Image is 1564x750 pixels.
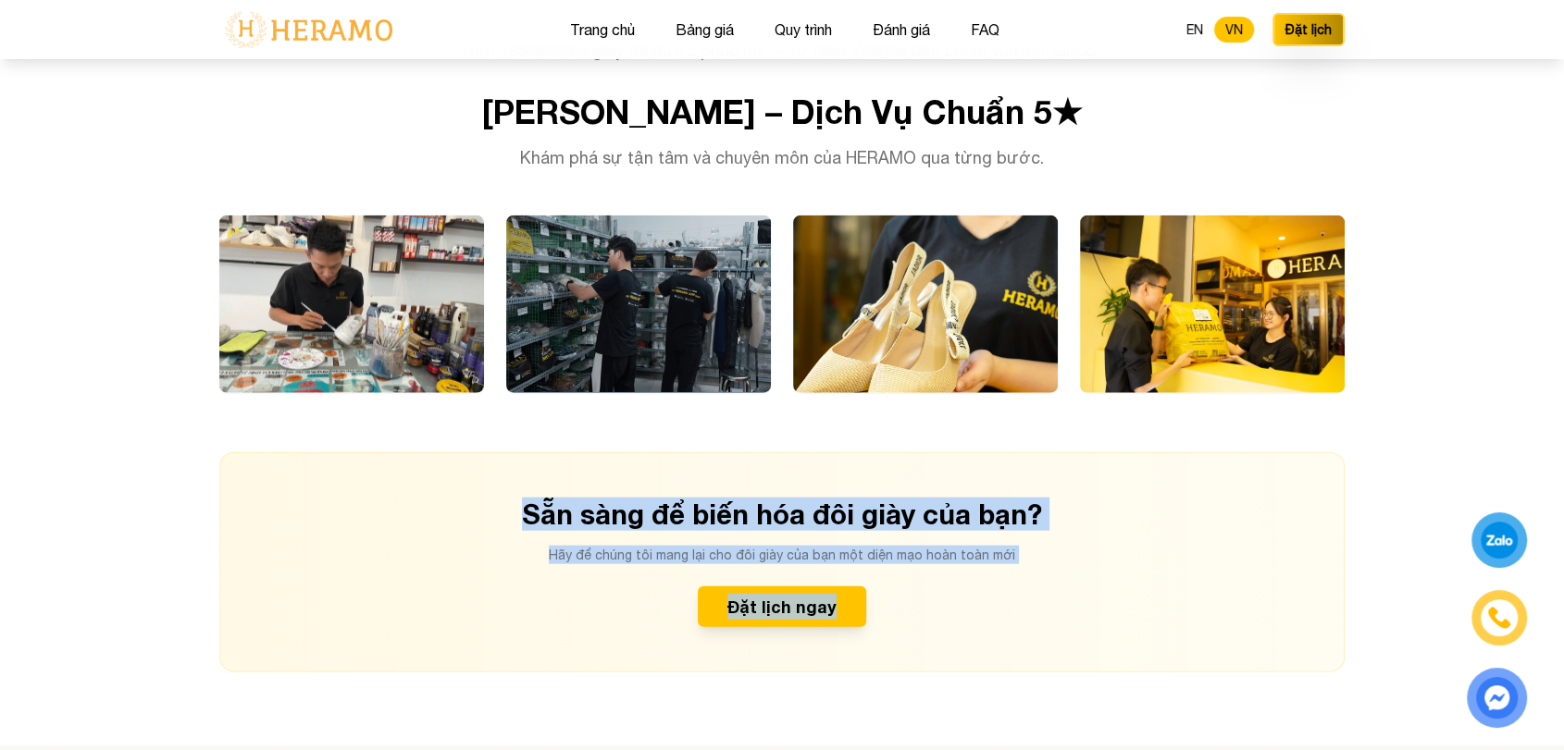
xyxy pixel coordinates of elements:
[1175,17,1214,43] button: EN
[698,586,866,627] button: Đặt lịch ngay
[1474,593,1524,643] a: phone-icon
[1272,13,1345,46] button: Đặt lịch
[965,18,1005,42] button: FAQ
[769,18,838,42] button: Quy trình
[219,93,1345,130] h3: [PERSON_NAME] – Dịch Vụ Chuẩn 5★
[219,10,398,49] img: logo-with-text.png
[265,546,1299,564] p: Hãy để chúng tôi mang lại cho đôi giày của bạn một diện mạo hoàn toàn mới
[265,498,1299,531] h3: Sẵn sàng để biến hóa đôi giày của bạn?
[670,18,739,42] button: Bảng giá
[1489,608,1509,628] img: phone-icon
[471,145,1093,171] p: Khám phá sự tận tâm và chuyên môn của HERAMO qua từng bước.
[867,18,936,42] button: Đánh giá
[1214,17,1254,43] button: VN
[565,18,640,42] button: Trang chủ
